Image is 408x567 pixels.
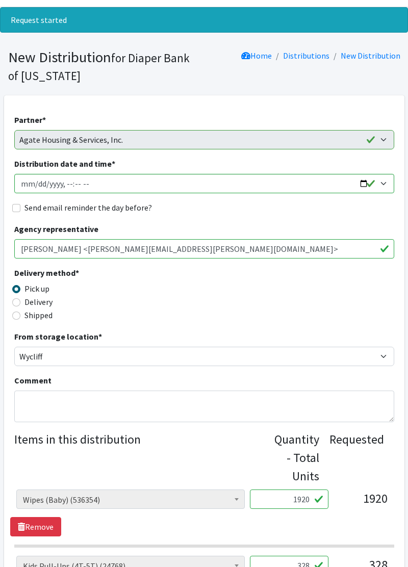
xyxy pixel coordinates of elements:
div: Requested [329,430,384,485]
input: Quantity [250,489,328,509]
label: Delivery [24,296,53,308]
abbr: required [42,115,46,125]
span: Wipes (Baby) (536354) [16,489,245,509]
label: Comment [14,374,52,386]
label: Shipped [24,309,53,321]
span: Wipes (Baby) (536354) [23,493,238,507]
div: 1920 [337,489,388,517]
a: Distributions [283,50,329,61]
legend: Items in this distribution [14,430,274,481]
h1: New Distribution [8,48,200,84]
a: Home [241,50,272,61]
small: for Diaper Bank of [US_STATE] [8,50,190,83]
abbr: required [75,268,79,278]
label: Agency representative [14,223,98,235]
div: Quantity - Total Units [274,430,319,485]
a: Remove [10,517,61,536]
a: New Distribution [341,50,400,61]
label: Send email reminder the day before? [24,201,152,214]
label: Partner [14,114,46,126]
label: Distribution date and time [14,158,115,170]
legend: Delivery method [14,267,109,282]
label: Pick up [24,282,49,295]
abbr: required [98,331,102,342]
label: From storage location [14,330,102,343]
abbr: required [112,159,115,169]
